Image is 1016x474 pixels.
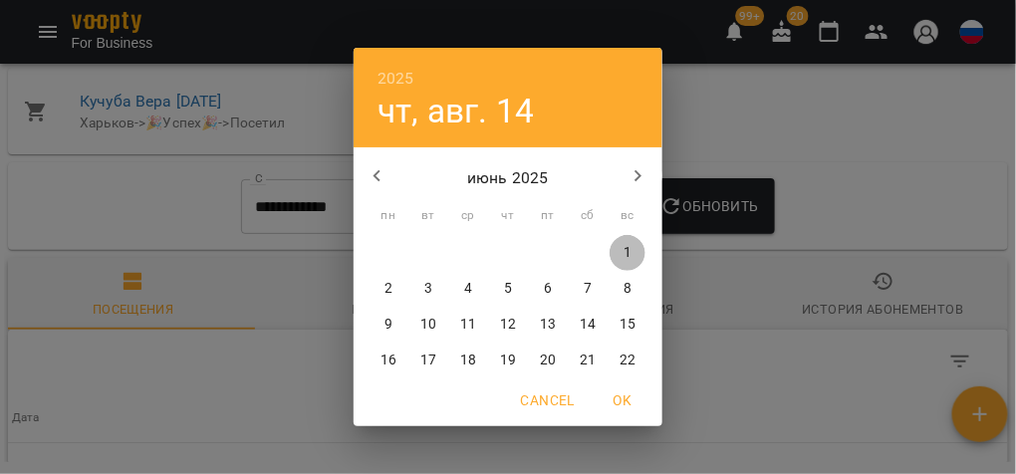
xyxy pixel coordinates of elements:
[530,271,566,307] button: 6
[624,243,632,263] p: 1
[580,315,596,335] p: 14
[424,279,432,299] p: 3
[381,351,396,370] p: 16
[570,343,606,378] button: 21
[401,166,616,190] p: июнь 2025
[410,343,446,378] button: 17
[450,206,486,226] span: ср
[584,279,592,299] p: 7
[530,307,566,343] button: 13
[371,271,406,307] button: 2
[460,351,476,370] p: 18
[490,206,526,226] span: чт
[610,307,645,343] button: 15
[384,315,392,335] p: 9
[371,307,406,343] button: 9
[378,92,535,130] button: чт, авг. 14
[580,351,596,370] p: 21
[500,315,516,335] p: 12
[544,279,552,299] p: 6
[490,307,526,343] button: 12
[610,271,645,307] button: 8
[504,279,512,299] p: 5
[570,206,606,226] span: сб
[610,235,645,271] button: 1
[620,351,635,370] p: 22
[610,206,645,226] span: вс
[530,206,566,226] span: пт
[464,279,472,299] p: 4
[591,382,654,418] button: OK
[410,307,446,343] button: 10
[371,206,406,226] span: пн
[450,271,486,307] button: 4
[540,315,556,335] p: 13
[371,343,406,378] button: 16
[500,351,516,370] p: 19
[530,343,566,378] button: 20
[610,343,645,378] button: 22
[620,315,635,335] p: 15
[384,279,392,299] p: 2
[624,279,632,299] p: 8
[540,351,556,370] p: 20
[420,351,436,370] p: 17
[490,271,526,307] button: 5
[450,343,486,378] button: 18
[460,315,476,335] p: 11
[521,388,575,412] span: Cancel
[599,388,646,412] span: OK
[570,271,606,307] button: 7
[420,315,436,335] p: 10
[410,271,446,307] button: 3
[490,343,526,378] button: 19
[570,307,606,343] button: 14
[378,65,414,93] button: 2025
[450,307,486,343] button: 11
[513,382,583,418] button: Cancel
[410,206,446,226] span: вт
